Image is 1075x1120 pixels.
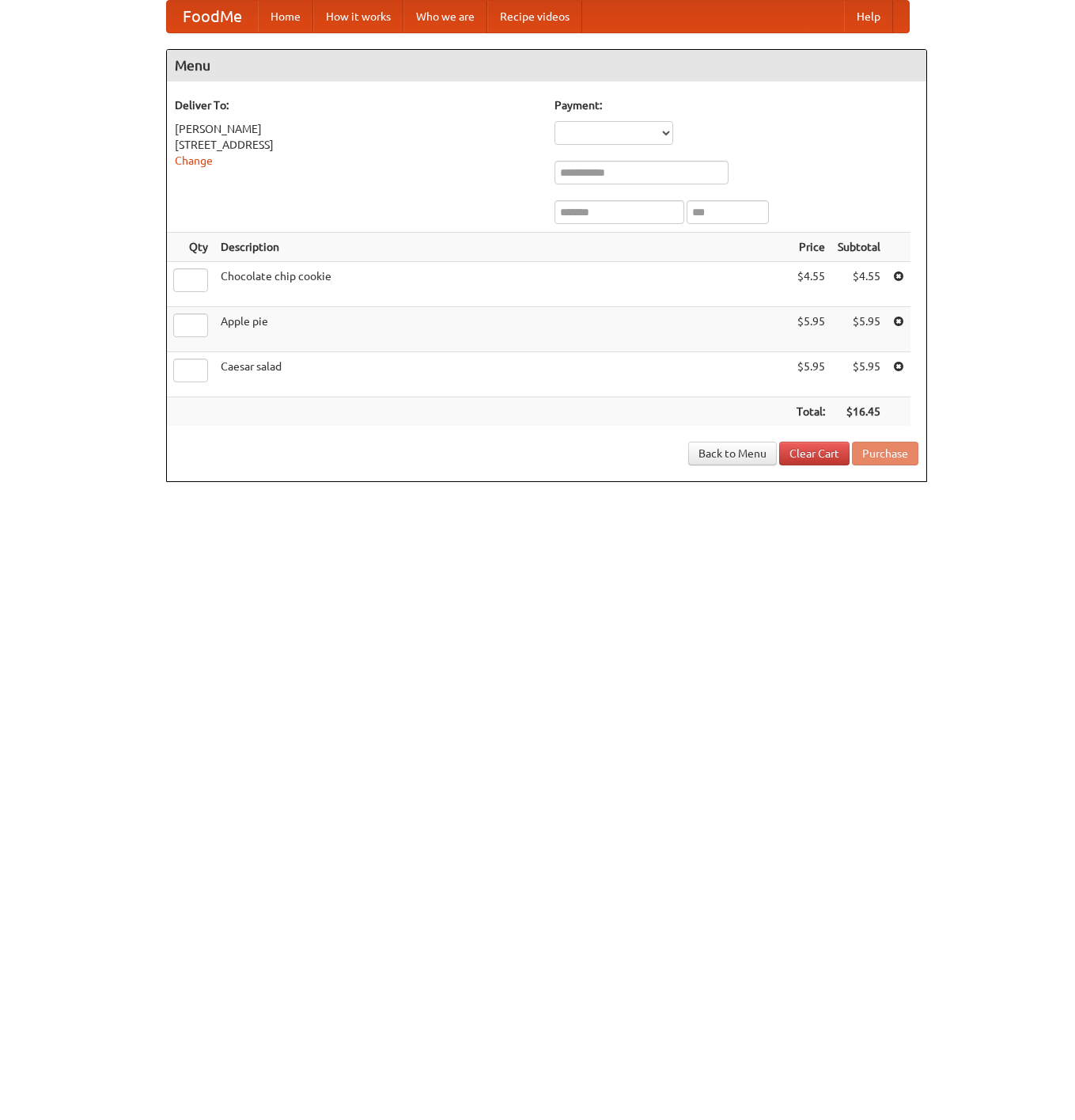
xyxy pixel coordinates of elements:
[175,154,213,167] a: Change
[688,442,777,465] a: Back to Menu
[790,352,831,397] td: $5.95
[403,1,487,32] a: Who we are
[313,1,403,32] a: How it works
[167,233,214,262] th: Qty
[831,233,887,262] th: Subtotal
[258,1,313,32] a: Home
[831,262,887,307] td: $4.55
[555,97,918,113] h5: Payment:
[844,1,893,32] a: Help
[214,307,790,352] td: Apple pie
[175,137,539,153] div: [STREET_ADDRESS]
[790,307,831,352] td: $5.95
[167,1,258,32] a: FoodMe
[790,397,831,427] th: Total:
[790,233,831,262] th: Price
[831,352,887,397] td: $5.95
[831,397,887,427] th: $16.45
[214,233,790,262] th: Description
[779,442,850,465] a: Clear Cart
[790,262,831,307] td: $4.55
[175,97,539,113] h5: Deliver To:
[214,352,790,397] td: Caesar salad
[831,307,887,352] td: $5.95
[175,121,539,137] div: [PERSON_NAME]
[214,262,790,307] td: Chocolate chip cookie
[487,1,582,32] a: Recipe videos
[167,50,926,82] h4: Menu
[852,442,918,465] button: Purchase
